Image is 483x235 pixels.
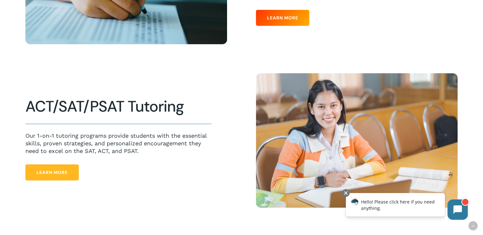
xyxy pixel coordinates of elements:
[339,188,474,226] iframe: Chatbot
[37,169,68,176] span: Learn More
[25,164,79,180] a: Learn More
[25,132,211,155] p: Our 1-on-1 tutoring programs provide students with the essential skills, proven strategies, and p...
[25,97,211,116] h2: ACT/SAT/PSAT Tutoring
[267,15,298,21] span: Learn More
[256,73,458,208] img: Happy Students 6
[256,10,309,26] a: Learn More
